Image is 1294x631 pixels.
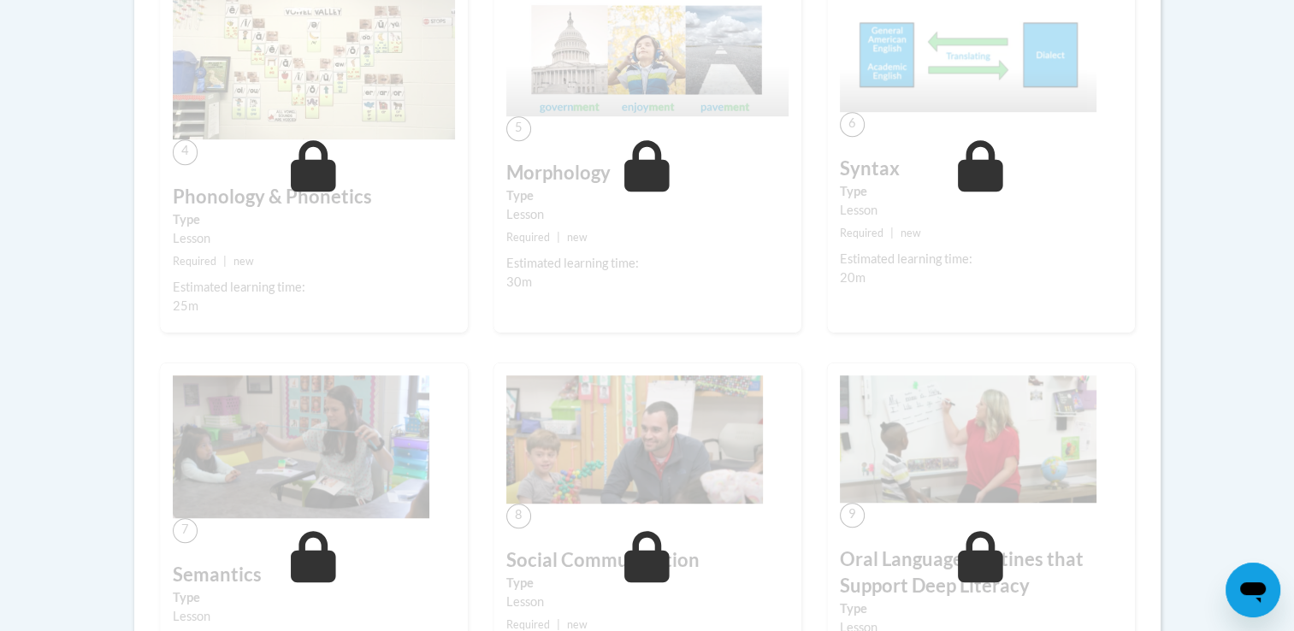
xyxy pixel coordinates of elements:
[173,607,455,626] div: Lesson
[1226,563,1280,617] iframe: Button to launch messaging window
[506,231,550,244] span: Required
[173,518,198,543] span: 7
[173,255,216,268] span: Required
[840,250,1122,268] div: Estimated learning time:
[840,201,1122,220] div: Lesson
[506,274,532,289] span: 30m
[840,112,865,137] span: 6
[506,254,789,273] div: Estimated learning time:
[506,574,789,593] label: Type
[506,593,789,611] div: Lesson
[173,588,455,607] label: Type
[840,375,1096,503] img: Course Image
[506,186,789,205] label: Type
[840,156,1122,182] h3: Syntax
[840,270,866,285] span: 20m
[840,182,1122,201] label: Type
[506,116,531,141] span: 5
[506,547,789,574] h3: Social Communication
[233,255,254,268] span: new
[506,375,763,504] img: Course Image
[890,227,894,239] span: |
[173,210,455,229] label: Type
[173,139,198,164] span: 4
[901,227,921,239] span: new
[840,503,865,528] span: 9
[223,255,227,268] span: |
[173,184,455,210] h3: Phonology & Phonetics
[567,618,588,631] span: new
[506,618,550,631] span: Required
[840,227,883,239] span: Required
[840,599,1122,618] label: Type
[173,298,198,313] span: 25m
[506,504,531,528] span: 8
[557,618,560,631] span: |
[840,546,1122,599] h3: Oral Language Routines that Support Deep Literacy
[567,231,588,244] span: new
[173,562,455,588] h3: Semantics
[173,229,455,248] div: Lesson
[506,160,789,186] h3: Morphology
[173,278,455,297] div: Estimated learning time:
[506,205,789,224] div: Lesson
[557,231,560,244] span: |
[173,375,429,518] img: Course Image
